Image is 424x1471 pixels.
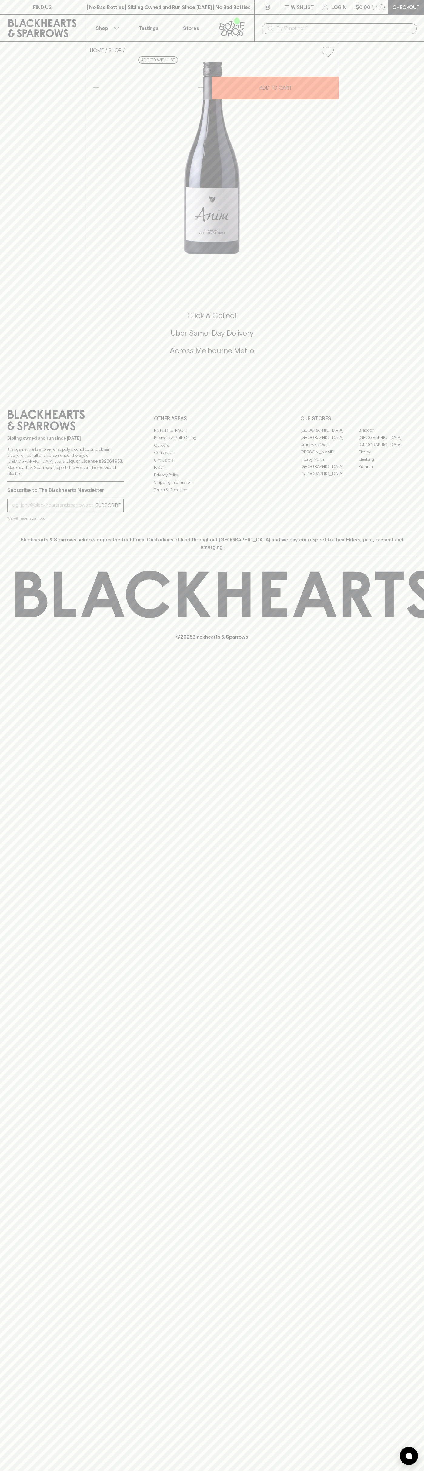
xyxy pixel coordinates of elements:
a: FAQ's [154,464,270,471]
a: Shipping Information [154,479,270,486]
a: Careers [154,442,270,449]
p: Wishlist [291,4,314,11]
p: Sibling owned and run since [DATE] [7,435,124,441]
a: [GEOGRAPHIC_DATA] [300,427,359,434]
a: Gift Cards [154,456,270,464]
button: SUBSCRIBE [93,499,123,512]
a: Privacy Policy [154,471,270,479]
div: Call to action block [7,286,417,388]
button: Add to wishlist [319,44,336,60]
a: Braddon [359,427,417,434]
img: bubble-icon [406,1453,412,1459]
p: OTHER AREAS [154,415,270,422]
a: HOME [90,48,104,53]
button: ADD TO CART [212,77,339,99]
a: [GEOGRAPHIC_DATA] [300,434,359,441]
p: 0 [380,5,383,9]
p: Tastings [139,25,158,32]
a: Contact Us [154,449,270,456]
p: It is against the law to sell or supply alcohol to, or to obtain alcohol on behalf of a person un... [7,446,124,476]
p: Stores [183,25,199,32]
input: e.g. jane@blackheartsandsparrows.com.au [12,500,93,510]
a: Geelong [359,456,417,463]
p: Shop [96,25,108,32]
a: SHOP [109,48,122,53]
h5: Uber Same-Day Delivery [7,328,417,338]
p: Login [331,4,346,11]
a: [GEOGRAPHIC_DATA] [300,470,359,478]
a: Fitzroy [359,449,417,456]
img: 37304.png [85,62,339,254]
p: SUBSCRIBE [95,502,121,509]
button: Add to wishlist [138,56,178,64]
a: Tastings [127,15,170,41]
a: [GEOGRAPHIC_DATA] [300,463,359,470]
h5: Across Melbourne Metro [7,346,417,356]
a: Fitzroy North [300,456,359,463]
a: Terms & Conditions [154,486,270,493]
p: Blackhearts & Sparrows acknowledges the traditional Custodians of land throughout [GEOGRAPHIC_DAT... [12,536,412,551]
a: [GEOGRAPHIC_DATA] [359,434,417,441]
a: [GEOGRAPHIC_DATA] [359,441,417,449]
button: Shop [85,15,128,41]
a: Bottle Drop FAQ's [154,427,270,434]
h5: Click & Collect [7,311,417,321]
a: Business & Bulk Gifting [154,434,270,442]
a: [PERSON_NAME] [300,449,359,456]
input: Try "Pinot noir" [276,24,412,33]
p: ADD TO CART [259,84,292,91]
a: Stores [170,15,212,41]
p: Subscribe to The Blackhearts Newsletter [7,486,124,494]
p: FIND US [33,4,52,11]
p: We will never spam you [7,515,124,522]
strong: Liquor License #32064953 [66,459,122,464]
a: Brunswick West [300,441,359,449]
a: Prahran [359,463,417,470]
p: OUR STORES [300,415,417,422]
p: $0.00 [356,4,370,11]
p: Checkout [392,4,420,11]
